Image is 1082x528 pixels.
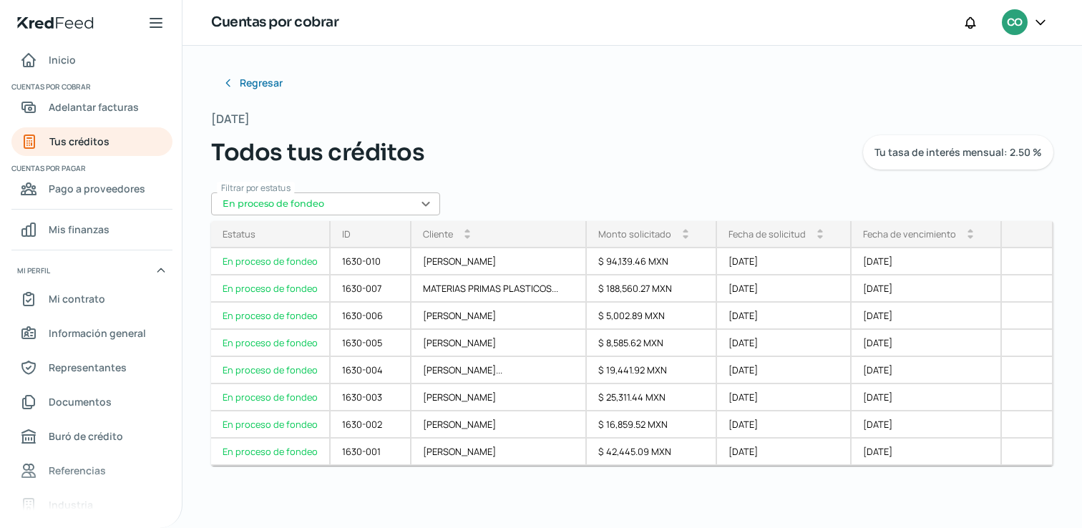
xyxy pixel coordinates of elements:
[587,411,717,439] div: $ 16,859.52 MXN
[717,248,852,275] div: [DATE]
[683,234,688,240] i: arrow_drop_down
[852,411,1002,439] div: [DATE]
[863,228,956,240] div: Fecha de vencimiento
[11,285,172,313] a: Mi contrato
[11,175,172,203] a: Pago a proveedores
[49,180,145,197] span: Pago a proveedores
[852,248,1002,275] div: [DATE]
[11,127,172,156] a: Tus créditos
[49,393,112,411] span: Documentos
[587,303,717,330] div: $ 5,002.89 MXN
[211,357,331,384] a: En proceso de fondeo
[49,496,93,514] span: Industria
[411,248,587,275] div: [PERSON_NAME]
[211,109,250,129] span: [DATE]
[223,228,255,240] div: Estatus
[211,330,331,357] a: En proceso de fondeo
[587,357,717,384] div: $ 19,441.92 MXN
[49,51,76,69] span: Inicio
[817,234,823,240] i: arrow_drop_down
[17,264,50,277] span: Mi perfil
[411,303,587,330] div: [PERSON_NAME]
[852,330,1002,357] div: [DATE]
[211,135,424,170] span: Todos tus créditos
[240,78,283,88] span: Regresar
[211,12,338,33] h1: Cuentas por cobrar
[49,427,123,445] span: Buró de crédito
[717,275,852,303] div: [DATE]
[11,46,172,74] a: Inicio
[728,228,806,240] div: Fecha de solicitud
[49,290,105,308] span: Mi contrato
[587,248,717,275] div: $ 94,139.46 MXN
[717,330,852,357] div: [DATE]
[211,439,331,466] a: En proceso de fondeo
[11,456,172,485] a: Referencias
[874,147,1042,157] span: Tu tasa de interés mensual: 2.50 %
[717,303,852,330] div: [DATE]
[342,228,351,240] div: ID
[49,461,106,479] span: Referencias
[211,303,331,330] a: En proceso de fondeo
[11,353,172,382] a: Representantes
[49,358,127,376] span: Representantes
[587,384,717,411] div: $ 25,311.44 MXN
[49,220,109,238] span: Mis finanzas
[717,357,852,384] div: [DATE]
[331,275,411,303] div: 1630-007
[331,248,411,275] div: 1630-010
[331,330,411,357] div: 1630-005
[587,330,717,357] div: $ 8,585.62 MXN
[464,234,470,240] i: arrow_drop_down
[11,422,172,451] a: Buró de crédito
[717,411,852,439] div: [DATE]
[11,319,172,348] a: Información general
[11,491,172,519] a: Industria
[11,80,170,93] span: Cuentas por cobrar
[211,69,294,97] button: Regresar
[11,388,172,416] a: Documentos
[411,411,587,439] div: [PERSON_NAME]
[411,330,587,357] div: [PERSON_NAME]
[211,384,331,411] a: En proceso de fondeo
[49,324,146,342] span: Información general
[11,93,172,122] a: Adelantar facturas
[49,98,139,116] span: Adelantar facturas
[411,275,587,303] div: MATERIAS PRIMAS PLASTICOS...
[852,384,1002,411] div: [DATE]
[211,411,331,439] a: En proceso de fondeo
[717,439,852,466] div: [DATE]
[852,439,1002,466] div: [DATE]
[717,384,852,411] div: [DATE]
[852,275,1002,303] div: [DATE]
[598,228,671,240] div: Monto solicitado
[211,248,331,275] a: En proceso de fondeo
[331,357,411,384] div: 1630-004
[331,411,411,439] div: 1630-002
[331,384,411,411] div: 1630-003
[411,357,587,384] div: [PERSON_NAME]...
[1007,14,1022,31] span: CO
[11,215,172,244] a: Mis finanzas
[423,228,453,240] div: Cliente
[331,303,411,330] div: 1630-006
[587,439,717,466] div: $ 42,445.09 MXN
[49,132,109,150] span: Tus créditos
[331,439,411,466] div: 1630-001
[221,182,291,194] span: Filtrar por estatus
[411,384,587,411] div: [PERSON_NAME]
[852,357,1002,384] div: [DATE]
[211,275,331,303] a: En proceso de fondeo
[968,234,973,240] i: arrow_drop_down
[587,275,717,303] div: $ 188,560.27 MXN
[11,162,170,175] span: Cuentas por pagar
[852,303,1002,330] div: [DATE]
